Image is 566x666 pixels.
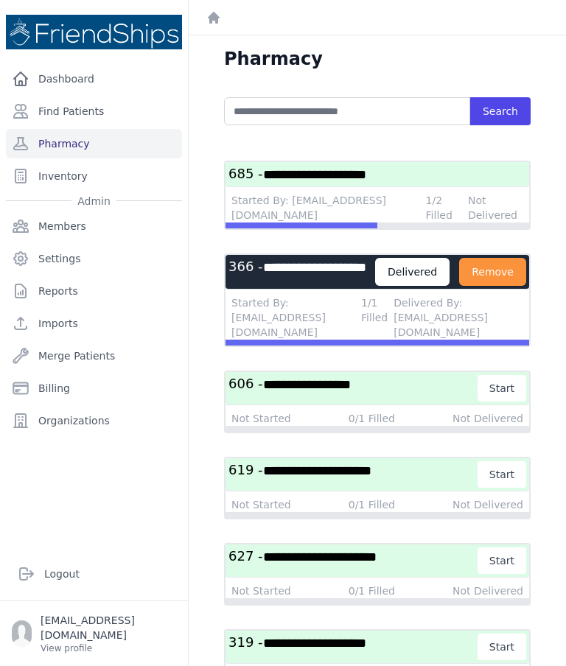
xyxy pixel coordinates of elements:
div: Not Delivered [453,583,523,598]
div: Started By: [EMAIL_ADDRESS][DOMAIN_NAME] [231,193,420,222]
div: Not Started [231,411,291,426]
img: Medical Missions EMR [6,15,182,49]
a: Pharmacy [6,129,182,158]
a: Merge Patients [6,341,182,371]
div: Not Delivered [453,411,523,426]
button: Start [478,461,526,488]
div: 1/2 Filled [426,193,462,222]
button: Start [478,547,526,574]
div: 0/1 Filled [349,497,395,512]
div: Not Started [231,583,291,598]
div: Not Started [231,497,291,512]
button: Start [478,634,526,660]
a: Inventory [6,161,182,191]
h3: 366 - [228,258,375,286]
a: Find Patients [6,97,182,126]
a: Settings [6,244,182,273]
span: Admin [71,194,116,208]
a: Members [6,211,182,241]
a: [EMAIL_ADDRESS][DOMAIN_NAME] View profile [12,613,176,654]
div: Delivered By: [EMAIL_ADDRESS][DOMAIN_NAME] [394,295,523,340]
button: Search [470,97,531,125]
div: Not Delivered [453,497,523,512]
div: Not Delivered [468,193,523,222]
p: View profile [41,642,176,654]
div: 0/1 Filled [349,583,395,598]
button: Start [478,375,526,402]
div: 0/1 Filled [349,411,395,426]
h3: 619 - [228,461,478,488]
a: Imports [6,309,182,338]
h3: 627 - [228,547,478,574]
h3: 685 - [228,165,526,183]
p: [EMAIL_ADDRESS][DOMAIN_NAME] [41,613,176,642]
h1: Pharmacy [224,47,323,71]
div: Started By: [EMAIL_ADDRESS][DOMAIN_NAME] [231,295,355,340]
a: Billing [6,374,182,403]
h3: 319 - [228,634,478,660]
div: 1/1 Filled [361,295,388,340]
a: Logout [12,559,176,589]
h3: 606 - [228,375,478,402]
a: Organizations [6,406,182,435]
a: Dashboard [6,64,182,94]
a: Reports [6,276,182,306]
div: Delivered [375,258,450,286]
button: Remove [459,258,526,286]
